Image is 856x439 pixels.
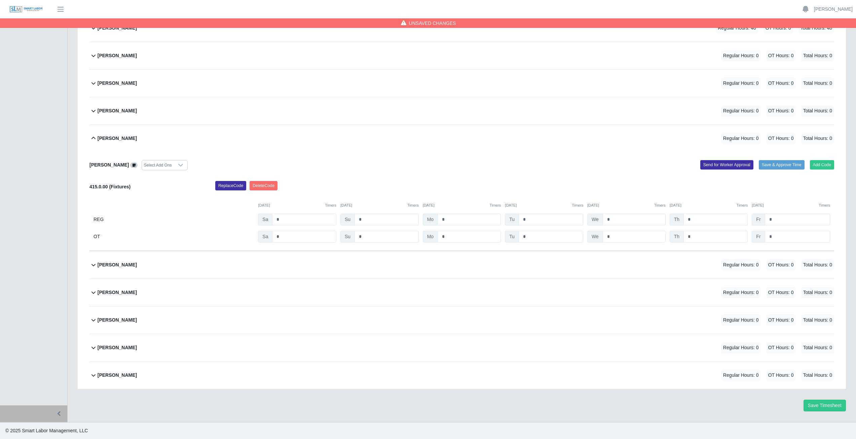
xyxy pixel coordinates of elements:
span: Total Hours: 0 [801,50,834,61]
span: Fr [752,231,765,243]
span: OT Hours: 0 [766,370,796,381]
span: OT Hours: 0 [766,133,796,144]
b: [PERSON_NAME] [98,25,137,32]
span: Tu [505,231,519,243]
button: Timers [572,203,583,208]
b: [PERSON_NAME] [98,135,137,142]
div: [DATE] [670,203,748,208]
button: [PERSON_NAME] Regular Hours: 0 OT Hours: 0 Total Hours: 0 [89,279,834,306]
span: Sa [258,214,272,225]
span: Total Hours: 0 [801,78,834,89]
span: OT Hours: 0 [766,287,796,298]
span: Su [340,214,355,225]
button: [PERSON_NAME] Regular Hours: 0 OT Hours: 0 Total Hours: 0 [89,362,834,389]
span: © 2025 Smart Labor Management, LLC [5,428,88,433]
span: Regular Hours: 0 [721,133,761,144]
span: Su [340,231,355,243]
span: OT Hours: 0 [764,23,793,34]
button: Send for Worker Approval [700,160,753,170]
b: [PERSON_NAME] [98,289,137,296]
button: [PERSON_NAME] Regular Hours: 0 OT Hours: 0 Total Hours: 0 [89,97,834,124]
span: OT Hours: 0 [766,259,796,270]
button: Save Timesheet [804,400,846,411]
button: Timers [737,203,748,208]
span: Regular Hours: 0 [721,287,761,298]
span: Tu [505,214,519,225]
span: Total Hours: 40 [798,23,834,34]
button: [PERSON_NAME] Regular Hours: 0 OT Hours: 0 Total Hours: 0 [89,306,834,334]
span: Sa [258,231,272,243]
span: Fr [752,214,765,225]
span: Unsaved Changes [409,20,456,27]
span: Regular Hours: 0 [721,315,761,326]
b: [PERSON_NAME] [98,317,137,324]
a: View/Edit Notes [130,162,138,168]
button: ReplaceCode [215,181,246,190]
span: Total Hours: 0 [801,287,834,298]
b: [PERSON_NAME] [89,162,129,168]
span: We [587,231,603,243]
button: [PERSON_NAME] Regular Hours: 0 OT Hours: 0 Total Hours: 0 [89,70,834,97]
span: Regular Hours: 0 [721,50,761,61]
span: Mo [423,214,438,225]
span: Th [670,214,684,225]
button: [PERSON_NAME] Regular Hours: 0 OT Hours: 0 Total Hours: 0 [89,125,834,152]
span: Total Hours: 0 [801,370,834,381]
button: [PERSON_NAME] Regular Hours: 0 OT Hours: 0 Total Hours: 0 [89,42,834,69]
button: Timers [819,203,830,208]
div: Select Add Ons [142,160,174,170]
div: [DATE] [258,203,336,208]
span: Regular Hours: 40 [716,23,758,34]
b: [PERSON_NAME] [98,107,137,114]
b: [PERSON_NAME] [98,52,137,59]
button: Save & Approve Time [759,160,805,170]
span: Regular Hours: 0 [721,342,761,353]
span: Total Hours: 0 [801,133,834,144]
span: Total Hours: 0 [801,105,834,116]
div: REG [94,214,254,225]
span: OT Hours: 0 [766,342,796,353]
img: SLM Logo [9,6,43,13]
span: Mo [423,231,438,243]
span: Total Hours: 0 [801,259,834,270]
span: OT Hours: 0 [766,50,796,61]
div: [DATE] [587,203,666,208]
span: Regular Hours: 0 [721,259,761,270]
button: Timers [490,203,501,208]
button: Add Code [810,160,834,170]
span: Total Hours: 0 [801,315,834,326]
div: [DATE] [752,203,830,208]
button: [PERSON_NAME] Regular Hours: 0 OT Hours: 0 Total Hours: 0 [89,251,834,279]
span: Total Hours: 0 [801,342,834,353]
b: [PERSON_NAME] [98,80,137,87]
span: OT Hours: 0 [766,78,796,89]
span: Regular Hours: 0 [721,78,761,89]
button: Timers [654,203,666,208]
b: [PERSON_NAME] [98,372,137,379]
div: [DATE] [340,203,419,208]
button: Timers [407,203,419,208]
button: [PERSON_NAME] Regular Hours: 0 OT Hours: 0 Total Hours: 0 [89,334,834,361]
div: OT [94,231,254,243]
a: [PERSON_NAME] [814,6,853,13]
div: [DATE] [505,203,583,208]
b: [PERSON_NAME] [98,344,137,351]
div: [DATE] [423,203,501,208]
b: 415.0.00 (Fixtures) [89,184,131,189]
b: [PERSON_NAME] [98,261,137,268]
span: Th [670,231,684,243]
span: OT Hours: 0 [766,315,796,326]
button: [PERSON_NAME] Regular Hours: 40 OT Hours: 0 Total Hours: 40 [89,14,834,42]
span: OT Hours: 0 [766,105,796,116]
span: Regular Hours: 0 [721,370,761,381]
button: DeleteCode [250,181,277,190]
button: Timers [325,203,336,208]
span: We [587,214,603,225]
span: Regular Hours: 0 [721,105,761,116]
